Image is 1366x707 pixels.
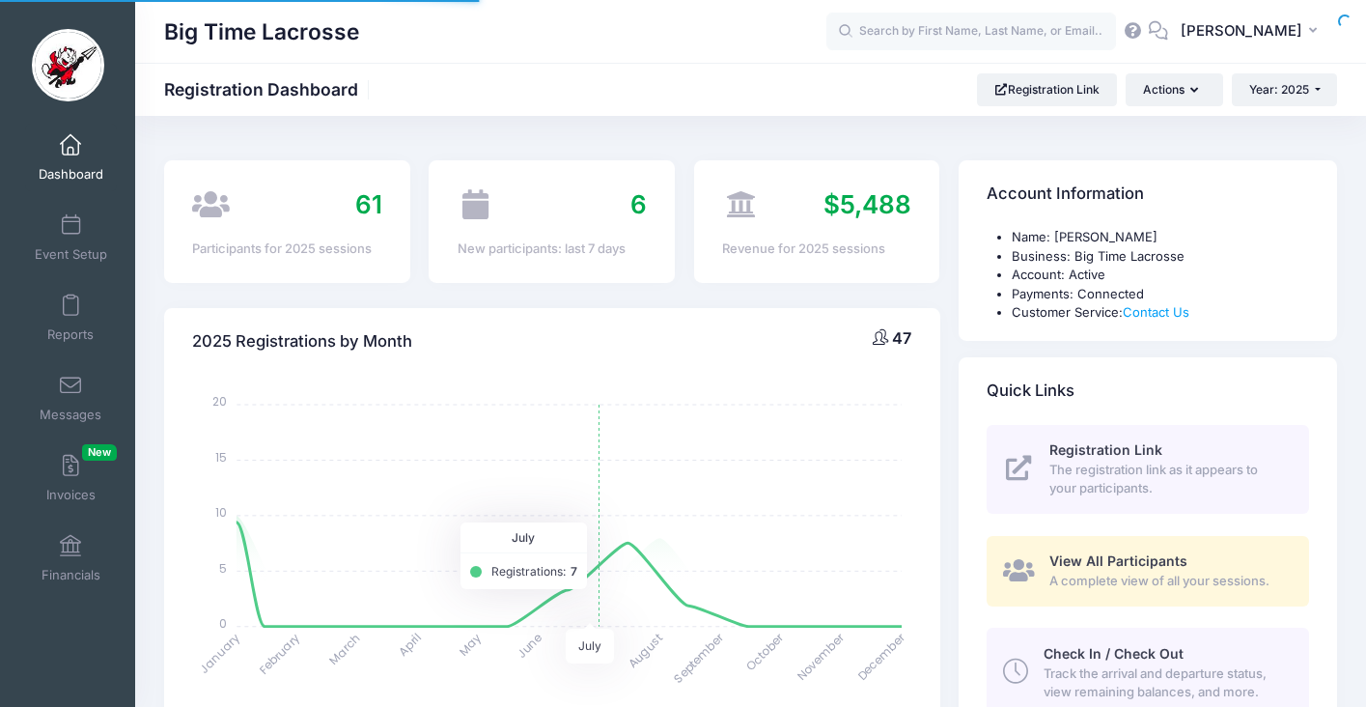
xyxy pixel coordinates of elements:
li: Name: [PERSON_NAME] [1012,228,1309,247]
span: Event Setup [35,246,107,263]
tspan: October [742,629,788,674]
span: Registration Link [1049,441,1162,458]
tspan: 5 [220,560,228,577]
span: The registration link as it appears to your participants. [1049,461,1287,498]
tspan: 20 [213,393,228,410]
tspan: May [456,630,485,659]
tspan: August [625,630,666,671]
a: Messages [25,364,117,432]
tspan: 10 [216,504,228,521]
div: New participants: last 7 days [458,240,647,259]
li: Business: Big Time Lacrosse [1012,247,1309,267]
a: Event Setup [25,204,117,271]
span: View All Participants [1049,552,1187,569]
img: Big Time Lacrosse [32,29,104,101]
h4: Quick Links [987,363,1074,418]
tspan: September [670,629,727,686]
a: Reports [25,284,117,352]
span: Invoices [46,487,96,503]
a: Registration Link [977,73,1117,106]
tspan: February [256,630,303,677]
a: Contact Us [1123,304,1189,320]
div: Participants for 2025 sessions [192,240,381,259]
span: Financials [42,567,100,583]
button: [PERSON_NAME] [1168,10,1337,54]
span: New [82,444,117,461]
span: Check In / Check Out [1044,645,1184,662]
span: A complete view of all your sessions. [1049,572,1287,591]
tspan: July [577,630,606,659]
a: View All Participants A complete view of all your sessions. [987,536,1309,607]
tspan: 0 [220,615,228,632]
span: Track the arrival and departure status, view remaining balances, and more. [1044,665,1287,702]
a: Dashboard [25,124,117,191]
span: Year: 2025 [1249,82,1309,97]
span: Reports [47,326,94,343]
li: Payments: Connected [1012,285,1309,304]
h1: Registration Dashboard [164,79,375,99]
span: Dashboard [39,166,103,183]
h4: 2025 Registrations by Month [192,315,412,370]
tspan: 15 [216,449,228,466]
tspan: December [854,629,909,684]
span: 47 [892,328,911,348]
span: [PERSON_NAME] [1181,20,1302,42]
div: Revenue for 2025 sessions [722,240,911,259]
li: Customer Service: [1012,303,1309,323]
button: Actions [1126,73,1222,106]
span: 6 [630,189,647,219]
h4: Account Information [987,167,1144,222]
a: Registration Link The registration link as it appears to your participants. [987,425,1309,514]
a: InvoicesNew [25,444,117,512]
tspan: January [196,630,243,677]
tspan: November [794,629,849,684]
h1: Big Time Lacrosse [164,10,359,54]
tspan: April [395,630,424,659]
li: Account: Active [1012,266,1309,285]
button: Year: 2025 [1232,73,1337,106]
tspan: March [326,630,365,668]
a: Financials [25,524,117,592]
span: Messages [40,407,101,423]
tspan: June [514,630,545,662]
span: $5,488 [823,189,911,219]
span: 61 [355,189,382,219]
input: Search by First Name, Last Name, or Email... [826,13,1116,51]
